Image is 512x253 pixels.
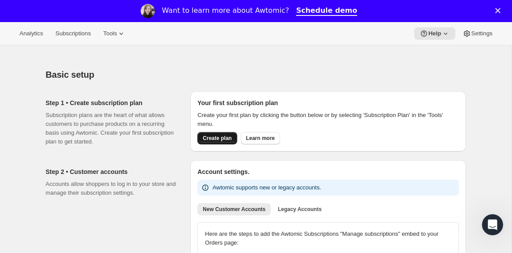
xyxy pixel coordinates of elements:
span: Learn more [246,135,275,142]
h2: Step 2 • Customer accounts [46,167,176,176]
a: Learn more [241,132,280,144]
p: Subscription plans are the heart of what allows customers to purchase products on a recurring bas... [46,111,176,146]
h2: Step 1 • Create subscription plan [46,98,176,107]
span: Settings [471,30,493,37]
h2: Account settings. [197,167,459,176]
p: Accounts allow shoppers to log in to your store and manage their subscription settings. [46,180,176,197]
div: Close [495,8,504,13]
button: Analytics [14,27,48,40]
p: Awtomic supports new or legacy accounts. [212,183,321,192]
span: Subscriptions [55,30,91,37]
button: Settings [457,27,498,40]
div: Want to learn more about Awtomic? [162,6,289,15]
button: Tools [98,27,131,40]
button: Subscriptions [50,27,96,40]
button: New Customer Accounts [197,203,271,215]
img: Profile image for Emily [141,4,155,18]
iframe: Intercom live chat [482,214,503,235]
span: Tools [103,30,117,37]
a: Schedule demo [296,6,357,16]
span: Basic setup [46,70,94,79]
button: Help [414,27,455,40]
span: Analytics [19,30,43,37]
p: Here are the steps to add the Awtomic Subscriptions "Manage subscriptions" embed to your Orders p... [205,230,451,247]
span: Help [428,30,441,37]
p: Create your first plan by clicking the button below or by selecting 'Subscription Plan' in the 'T... [197,111,459,128]
span: Create plan [203,135,231,142]
button: Create plan [197,132,237,144]
button: Legacy Accounts [273,203,327,215]
h2: Your first subscription plan [197,98,459,107]
span: Legacy Accounts [278,206,322,213]
span: New Customer Accounts [203,206,266,213]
